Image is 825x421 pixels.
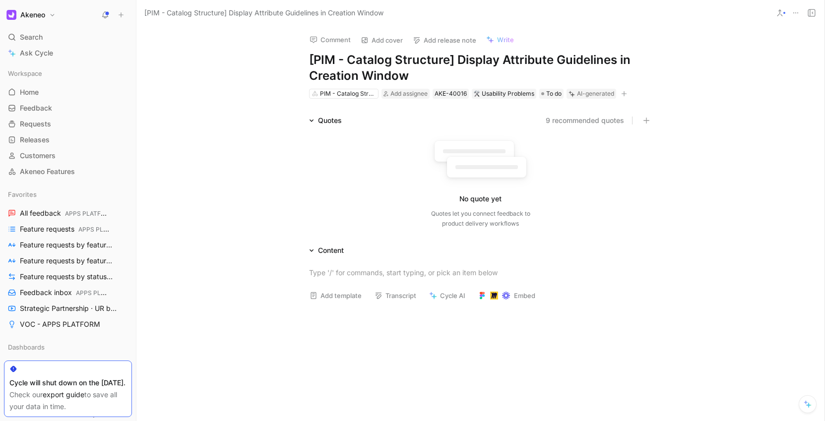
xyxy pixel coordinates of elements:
[20,208,108,219] span: All feedback
[4,301,132,316] a: Strategic Partnership · UR by project
[20,119,51,129] span: Requests
[4,317,132,332] a: VOC - APPS PLATFORM
[474,89,534,99] div: Usability Problems
[305,115,346,126] div: Quotes
[497,35,514,44] span: Write
[9,377,127,389] div: Cycle will shut down on the [DATE].
[4,132,132,147] a: Releases
[20,87,39,97] span: Home
[4,46,132,60] a: Ask Cycle
[20,47,53,59] span: Ask Cycle
[4,8,58,22] button: AkeneoAkeneo
[76,289,126,297] span: APPS PLATFORM
[20,224,110,235] span: Feature requests
[431,209,530,229] div: Quotes let you connect feedback to product delivery workflows
[4,30,132,45] div: Search
[4,66,132,81] div: Workspace
[356,33,407,47] button: Add cover
[20,272,114,282] span: Feature requests by status
[20,135,50,145] span: Releases
[4,206,132,221] a: All feedbackAPPS PLATFORM
[318,115,342,126] div: Quotes
[20,103,52,113] span: Feedback
[4,117,132,131] a: Requests
[4,148,132,163] a: Customers
[144,7,383,19] span: [PIM - Catalog Structure] Display Attribute Guidelines in Creation Window
[4,285,132,300] a: Feedback inboxAPPS PLATFORM
[482,33,518,47] button: Write
[4,187,132,202] div: Favorites
[309,52,652,84] h1: [PIM - Catalog Structure] Display Attribute Guidelines in Creation Window
[474,289,540,302] button: Embed
[20,240,114,250] span: Feature requests by feature
[4,269,132,284] a: Feature requests by statusAPPS PLATFORM
[4,101,132,116] a: Feedback
[9,389,127,413] div: Check our to save all your data in time.
[4,253,132,268] a: Feature requests by feature
[4,340,132,355] div: Dashboards
[8,68,42,78] span: Workspace
[425,289,470,302] button: Cycle AI
[539,89,564,99] div: To do
[20,151,56,161] span: Customers
[305,244,348,256] div: Content
[78,226,128,233] span: APPS PLATFORM
[305,289,366,302] button: Add template
[318,244,344,256] div: Content
[6,10,16,20] img: Akeneo
[408,33,481,47] button: Add release note
[435,89,467,99] div: AKE-40016
[20,288,110,298] span: Feedback inbox
[546,89,562,99] span: To do
[4,238,132,252] a: Feature requests by feature
[305,33,355,47] button: Comment
[320,89,376,99] div: PIM - Catalog Structure
[459,193,502,205] div: No quote yet
[4,359,132,373] a: Voice of Customers
[390,90,428,97] span: Add assignee
[20,319,100,329] span: VOC - APPS PLATFORM
[20,10,45,19] h1: Akeneo
[4,85,132,100] a: Home
[546,115,624,126] button: 9 recommended quotes
[370,289,421,302] button: Transcript
[472,89,536,99] div: 🛠️Usability Problems
[8,189,37,199] span: Favorites
[4,164,132,179] a: Akeneo Features
[8,342,45,352] span: Dashboards
[20,167,75,177] span: Akeneo Features
[20,256,114,266] span: Feature requests by feature
[65,210,115,217] span: APPS PLATFORM
[43,390,84,399] a: export guide
[4,222,132,237] a: Feature requestsAPPS PLATFORM
[20,303,118,314] span: Strategic Partnership · UR by project
[474,91,480,97] img: 🛠️
[577,89,614,99] div: AI-generated
[20,31,43,43] span: Search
